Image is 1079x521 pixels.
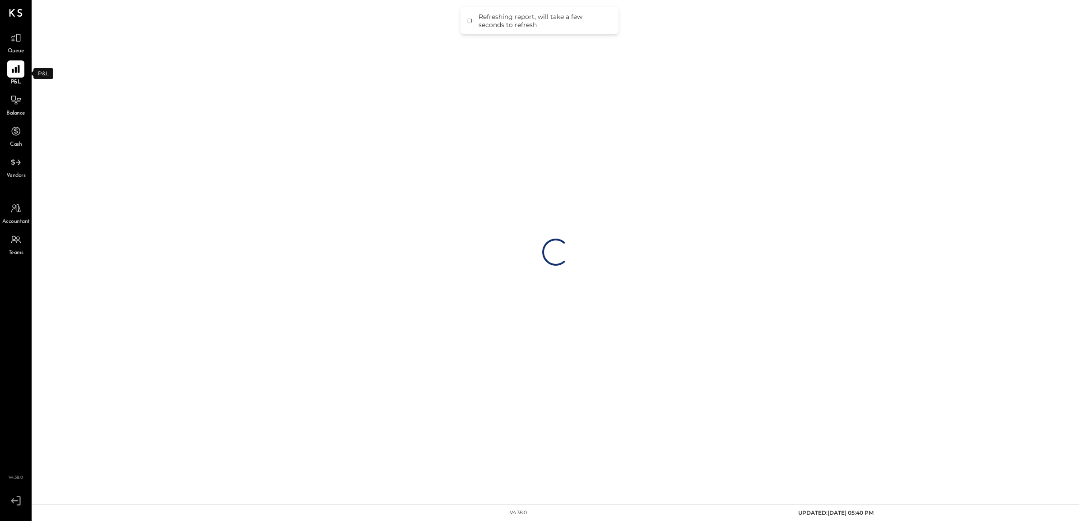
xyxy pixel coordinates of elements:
div: P&L [33,68,53,79]
a: Vendors [0,154,31,180]
span: Vendors [6,172,26,180]
a: Balance [0,92,31,118]
a: Queue [0,29,31,55]
span: Teams [9,249,23,257]
span: P&L [11,78,21,87]
span: Queue [8,47,24,55]
a: Cash [0,123,31,149]
div: Refreshing report, will take a few seconds to refresh [479,13,609,29]
span: Balance [6,110,25,118]
span: UPDATED: [DATE] 05:40 PM [798,509,874,516]
div: v 4.38.0 [510,509,527,516]
a: Accountant [0,200,31,226]
span: Accountant [2,218,30,226]
a: Teams [0,231,31,257]
span: Cash [10,141,22,149]
a: P&L [0,60,31,87]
